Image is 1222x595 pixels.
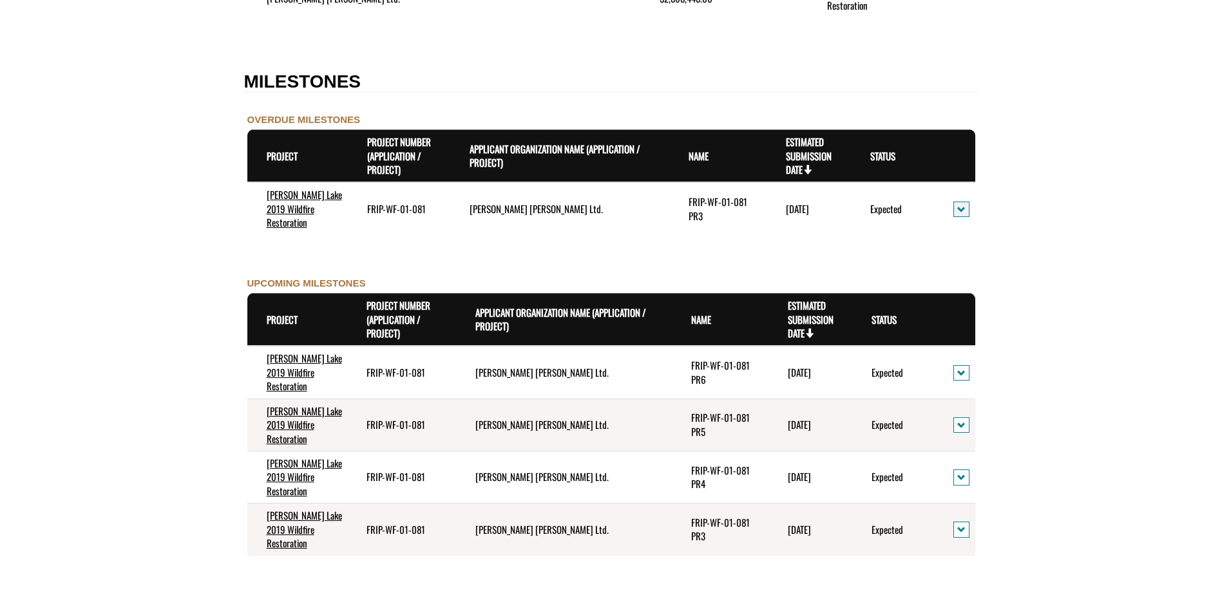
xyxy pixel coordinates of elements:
[669,182,767,234] td: FRIP-WF-01-081 PR3
[769,451,852,503] td: 5/15/2026
[672,399,769,451] td: FRIP-WF-01-081 PR5
[953,522,969,538] button: action menu
[852,346,935,399] td: Expected
[456,346,673,399] td: West Fraser Mills Ltd.
[788,522,811,536] time: [DATE]
[267,187,342,229] a: [PERSON_NAME] Lake 2019 Wildfire Restoration
[934,182,975,234] td: action menu
[934,504,975,556] td: action menu
[852,451,935,503] td: Expected
[244,72,979,93] h2: MILESTONES
[456,504,673,556] td: West Fraser Mills Ltd.
[851,182,934,234] td: Expected
[953,365,969,381] button: action menu
[267,508,342,550] a: [PERSON_NAME] Lake 2019 Wildfire Restoration
[347,399,456,451] td: FRIP-WF-01-081
[767,182,851,234] td: 9/30/2025
[788,417,811,431] time: [DATE]
[367,135,431,176] a: Project Number (Application / Project)
[267,351,342,393] a: [PERSON_NAME] Lake 2019 Wildfire Restoration
[456,451,673,503] td: West Fraser Mills Ltd.
[788,298,834,340] a: Estimated Submission Date
[691,312,711,326] a: Name
[247,276,366,290] label: UPCOMING MILESTONES
[267,312,298,326] a: Project
[367,298,430,340] a: Project Number (Application / Project)
[872,312,897,326] a: Status
[953,417,969,433] button: action menu
[852,504,935,556] td: Expected
[456,399,673,451] td: West Fraser Mills Ltd.
[934,294,975,346] th: Actions
[450,182,669,234] td: West Fraser Mills Ltd.
[247,504,347,556] td: McMillan Lake 2019 Wildfire Restoration
[672,504,769,556] td: FRIP-WF-01-081 PR3
[3,59,119,73] a: FRIP Final Report - Template.docx
[267,149,298,163] a: Project
[3,103,13,117] div: ---
[870,149,895,163] a: Status
[953,469,969,486] button: action menu
[247,182,348,234] td: McMillan Lake 2019 Wildfire Restoration
[3,88,76,101] label: File field for users to download amendment request template
[348,182,450,234] td: FRIP-WF-01-081
[788,365,811,379] time: [DATE]
[934,399,975,451] td: action menu
[934,130,975,183] th: Actions
[347,346,456,399] td: FRIP-WF-01-081
[769,399,852,451] td: 5/15/2027
[769,504,852,556] td: 9/30/2025
[247,346,347,399] td: McMillan Lake 2019 Wildfire Restoration
[934,346,975,399] td: action menu
[267,404,342,446] a: [PERSON_NAME] Lake 2019 Wildfire Restoration
[689,149,709,163] a: Name
[769,346,852,399] td: 5/15/2028
[247,399,347,451] td: McMillan Lake 2019 Wildfire Restoration
[3,44,102,57] label: Final Reporting Template File
[470,142,640,169] a: Applicant Organization Name (Application / Project)
[788,469,811,484] time: [DATE]
[3,15,136,29] a: FRIP Progress Report - Template .docx
[672,346,769,399] td: FRIP-WF-01-081 PR6
[786,202,809,216] time: [DATE]
[247,451,347,503] td: McMillan Lake 2019 Wildfire Restoration
[475,305,646,333] a: Applicant Organization Name (Application / Project)
[347,451,456,503] td: FRIP-WF-01-081
[786,135,832,176] a: Estimated Submission Date
[852,399,935,451] td: Expected
[267,456,342,498] a: [PERSON_NAME] Lake 2019 Wildfire Restoration
[347,504,456,556] td: FRIP-WF-01-081
[953,202,969,218] button: action menu
[247,113,361,126] label: OVERDUE MILESTONES
[934,451,975,503] td: action menu
[672,451,769,503] td: FRIP-WF-01-081 PR4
